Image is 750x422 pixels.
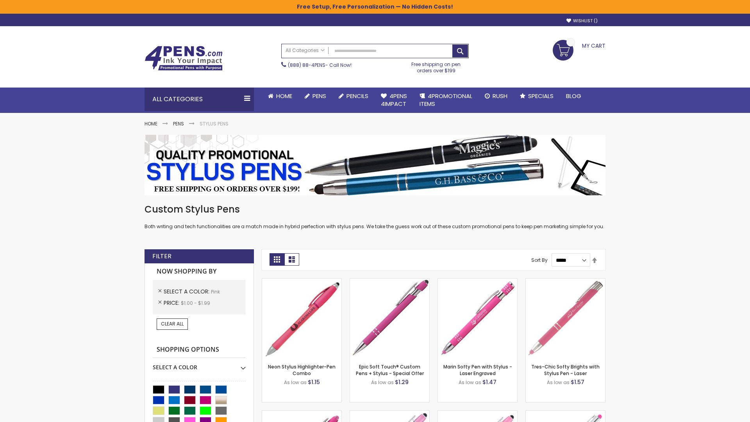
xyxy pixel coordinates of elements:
[153,358,246,371] div: Select A Color
[211,288,220,295] span: Pink
[571,378,584,386] span: $1.57
[145,203,605,230] div: Both writing and tech functionalities are a match made in hybrid perfection with stylus pens. We ...
[356,363,424,376] a: Epic Soft Touch® Custom Pens + Stylus - Special Offer
[375,88,413,113] a: 4Pens4impact
[514,88,560,105] a: Specials
[526,279,605,358] img: Tres-Chic Softy Brights with Stylus Pen - Laser-Pink
[531,363,600,376] a: Tres-Chic Softy Brights with Stylus Pen - Laser
[284,379,307,386] span: As low as
[438,279,517,358] img: Marin Softy Pen with Stylus - Laser Engraved-Pink
[493,92,507,100] span: Rush
[262,410,341,417] a: Ellipse Softy Brights with Stylus Pen - Laser-Pink
[381,92,407,108] span: 4Pens 4impact
[526,410,605,417] a: Tres-Chic Softy with Stylus Top Pen - ColorJet-Pink
[566,92,581,100] span: Blog
[173,120,184,127] a: Pens
[395,378,409,386] span: $1.29
[157,318,188,329] a: Clear All
[200,120,229,127] strong: Stylus Pens
[350,410,429,417] a: Ellipse Stylus Pen - LaserMax-Pink
[145,120,157,127] a: Home
[286,47,325,54] span: All Categories
[298,88,332,105] a: Pens
[346,92,368,100] span: Pencils
[413,88,479,113] a: 4PROMOTIONALITEMS
[145,135,605,195] img: Stylus Pens
[161,320,184,327] span: Clear All
[566,18,598,24] a: Wishlist
[526,278,605,285] a: Tres-Chic Softy Brights with Stylus Pen - Laser-Pink
[479,88,514,105] a: Rush
[312,92,326,100] span: Pens
[308,378,320,386] span: $1.15
[145,88,254,111] div: All Categories
[528,92,554,100] span: Specials
[145,203,605,216] h1: Custom Stylus Pens
[560,88,587,105] a: Blog
[438,278,517,285] a: Marin Softy Pen with Stylus - Laser Engraved-Pink
[276,92,292,100] span: Home
[145,46,223,71] img: 4Pens Custom Pens and Promotional Products
[288,62,325,68] a: (888) 88-4PENS
[420,92,472,108] span: 4PROMOTIONAL ITEMS
[262,88,298,105] a: Home
[268,363,336,376] a: Neon Stylus Highlighter-Pen Combo
[153,342,246,358] strong: Shopping Options
[262,279,341,358] img: Neon Stylus Highlighter-Pen Combo-Pink
[438,410,517,417] a: Ellipse Stylus Pen - ColorJet-Pink
[288,62,352,68] span: - Call Now!
[270,253,284,266] strong: Grid
[153,263,246,280] strong: Now Shopping by
[531,257,548,263] label: Sort By
[443,363,512,376] a: Marin Softy Pen with Stylus - Laser Engraved
[164,299,181,307] span: Price
[371,379,394,386] span: As low as
[350,279,429,358] img: 4P-MS8B-Pink
[350,278,429,285] a: 4P-MS8B-Pink
[164,288,211,295] span: Select A Color
[282,44,329,57] a: All Categories
[262,278,341,285] a: Neon Stylus Highlighter-Pen Combo-Pink
[332,88,375,105] a: Pencils
[459,379,481,386] span: As low as
[404,58,469,74] div: Free shipping on pen orders over $199
[152,252,171,261] strong: Filter
[181,300,210,306] span: $1.00 - $1.99
[482,378,496,386] span: $1.47
[547,379,570,386] span: As low as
